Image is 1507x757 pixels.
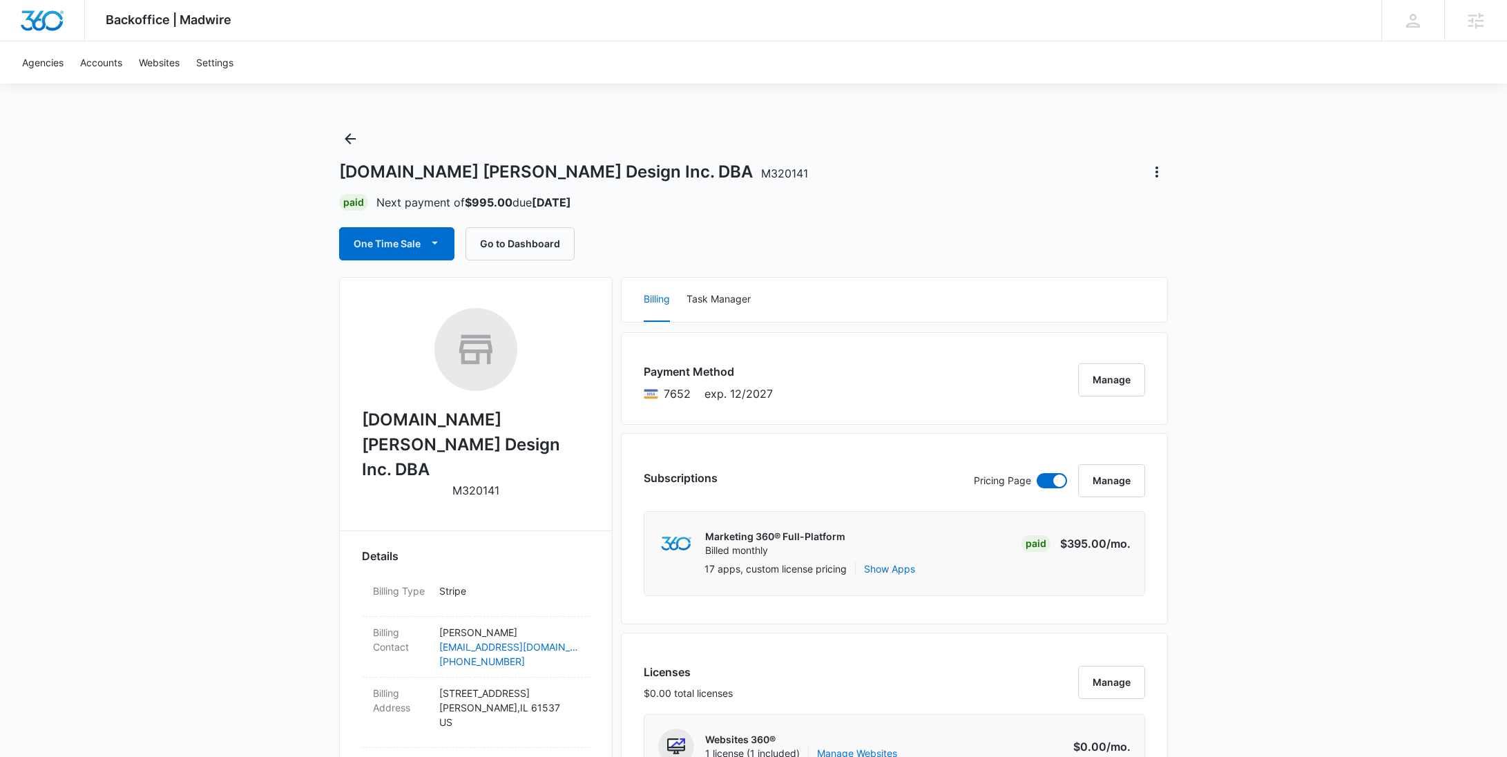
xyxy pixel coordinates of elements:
[188,41,242,84] a: Settings
[339,227,454,260] button: One Time Sale
[439,625,579,640] p: [PERSON_NAME]
[644,664,733,680] h3: Licenses
[339,162,808,182] h1: [DOMAIN_NAME] [PERSON_NAME] Design Inc. DBA
[974,473,1031,488] p: Pricing Page
[14,41,72,84] a: Agencies
[1078,363,1145,396] button: Manage
[687,278,751,322] button: Task Manager
[339,194,368,211] div: Paid
[106,12,231,27] span: Backoffice | Madwire
[1060,535,1131,552] p: $395.00
[373,584,428,598] dt: Billing Type
[705,544,845,557] p: Billed monthly
[439,584,579,598] p: Stripe
[376,194,571,211] p: Next payment of due
[532,195,571,209] strong: [DATE]
[1066,738,1131,755] p: $0.00
[1078,464,1145,497] button: Manage
[705,733,897,747] p: Websites 360®
[339,128,361,150] button: Back
[439,640,579,654] a: [EMAIL_ADDRESS][DOMAIN_NAME]
[362,548,399,564] span: Details
[362,678,590,748] div: Billing Address[STREET_ADDRESS][PERSON_NAME],IL 61537US
[644,470,718,486] h3: Subscriptions
[761,166,808,180] span: M320141
[72,41,131,84] a: Accounts
[705,530,845,544] p: Marketing 360® Full-Platform
[1078,666,1145,699] button: Manage
[439,686,579,729] p: [STREET_ADDRESS] [PERSON_NAME] , IL 61537 US
[1106,537,1131,550] span: /mo.
[1106,740,1131,754] span: /mo.
[452,482,499,499] p: M320141
[362,408,590,482] h2: [DOMAIN_NAME] [PERSON_NAME] Design Inc. DBA
[664,385,691,402] span: Visa ending with
[362,575,590,617] div: Billing TypeStripe
[362,617,590,678] div: Billing Contact[PERSON_NAME][EMAIL_ADDRESS][DOMAIN_NAME][PHONE_NUMBER]
[644,278,670,322] button: Billing
[439,654,579,669] a: [PHONE_NUMBER]
[704,385,773,402] span: exp. 12/2027
[373,686,428,715] dt: Billing Address
[465,227,575,260] button: Go to Dashboard
[1146,161,1168,183] button: Actions
[1021,535,1050,552] div: Paid
[465,195,512,209] strong: $995.00
[704,562,847,576] p: 17 apps, custom license pricing
[644,363,773,380] h3: Payment Method
[644,686,733,700] p: $0.00 total licenses
[661,537,691,551] img: marketing360Logo
[131,41,188,84] a: Websites
[864,562,915,576] button: Show Apps
[373,625,428,654] dt: Billing Contact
